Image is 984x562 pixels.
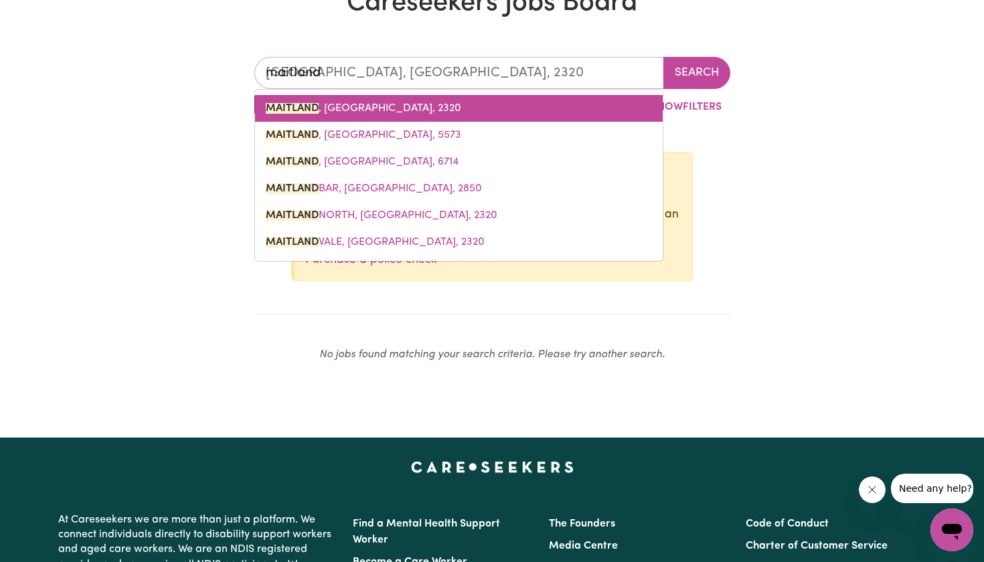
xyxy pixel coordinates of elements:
mark: MAITLAND [266,103,319,114]
span: VALE, [GEOGRAPHIC_DATA], 2320 [266,237,485,248]
span: , [GEOGRAPHIC_DATA], 6714 [266,157,459,167]
a: Charter of Customer Service [746,541,888,551]
a: MAITLAND VALE, New South Wales, 2320 [255,229,663,256]
a: MAITLAND, Western Australia, 6714 [255,149,663,175]
a: MAITLAND, South Australia, 5573 [255,122,663,149]
button: Search [663,57,730,89]
a: MAITLAND, New South Wales, 2320 [255,95,663,122]
span: NORTH, [GEOGRAPHIC_DATA], 2320 [266,210,497,221]
span: Show [651,102,683,112]
a: Media Centre [549,541,618,551]
em: No jobs found matching your search criteria. Please try another search. [319,349,665,360]
span: , [GEOGRAPHIC_DATA], 5573 [266,130,461,140]
a: Code of Conduct [746,519,829,529]
span: , [GEOGRAPHIC_DATA], 2320 [266,103,461,114]
mark: MAITLAND [266,157,319,167]
a: Careseekers home page [411,462,574,472]
input: Enter a suburb or postcode [254,57,664,89]
button: ShowFilters [627,94,730,120]
a: MAITLAND NORTH, New South Wales, 2320 [255,202,663,229]
mark: MAITLAND [266,183,319,194]
iframe: Message from company [891,474,973,503]
a: MAITLAND BAR, New South Wales, 2850 [255,175,663,202]
mark: MAITLAND [266,130,319,140]
mark: MAITLAND [266,237,319,248]
div: menu-options [254,89,663,262]
a: The Founders [549,519,615,529]
mark: MAITLAND [266,210,319,221]
iframe: Close message [859,476,886,503]
iframe: Button to launch messaging window [930,508,973,551]
a: Find a Mental Health Support Worker [353,519,500,545]
span: BAR, [GEOGRAPHIC_DATA], 2850 [266,183,482,194]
